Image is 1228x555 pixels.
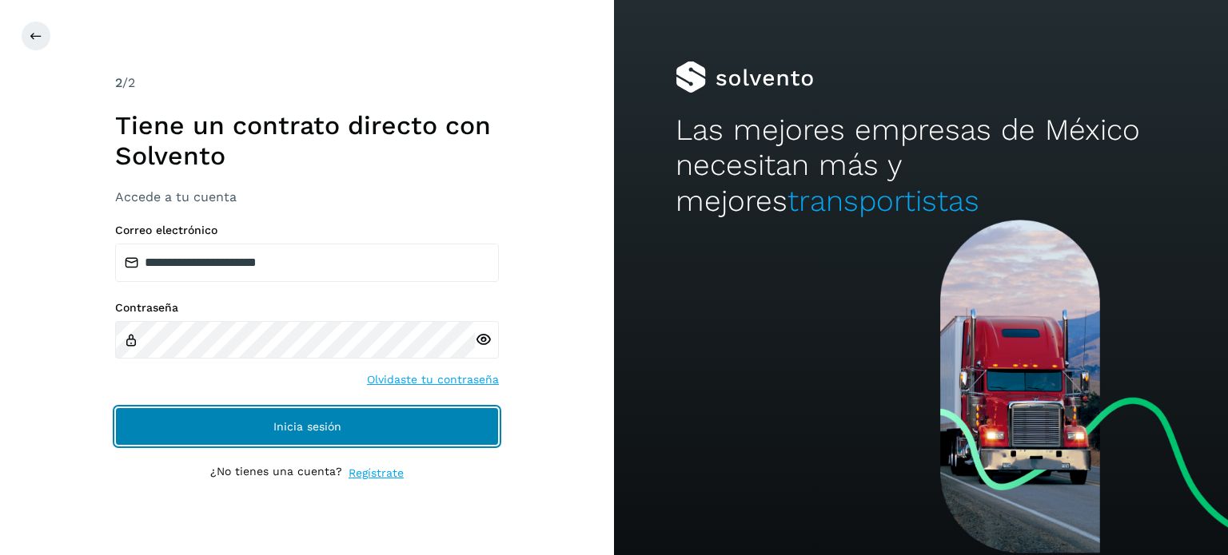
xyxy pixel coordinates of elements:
p: ¿No tienes una cuenta? [210,465,342,482]
a: Regístrate [349,465,404,482]
h2: Las mejores empresas de México necesitan más y mejores [676,113,1166,219]
h3: Accede a tu cuenta [115,189,499,204]
span: Inicia sesión [273,421,341,432]
button: Inicia sesión [115,407,499,446]
label: Correo electrónico [115,224,499,237]
label: Contraseña [115,301,499,315]
span: 2 [115,75,122,90]
a: Olvidaste tu contraseña [367,371,499,388]
h1: Tiene un contrato directo con Solvento [115,110,499,172]
span: transportistas [787,184,979,218]
div: /2 [115,73,499,93]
